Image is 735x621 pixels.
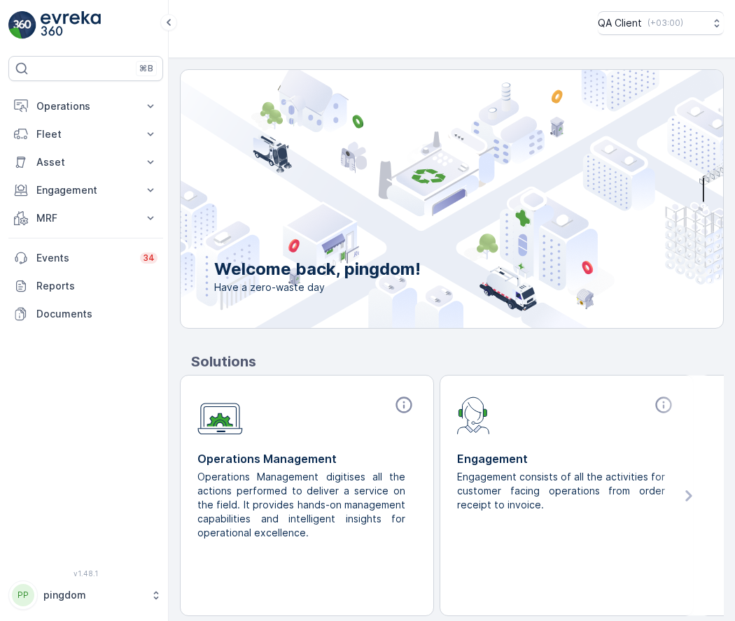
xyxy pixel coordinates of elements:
[12,584,34,606] div: PP
[214,280,421,294] span: Have a zero-waste day
[8,300,163,328] a: Documents
[197,395,243,435] img: module-icon
[214,258,421,280] p: Welcome back, pingdom!
[8,244,163,272] a: Events34
[36,155,135,169] p: Asset
[598,16,642,30] p: QA Client
[36,99,135,113] p: Operations
[36,183,135,197] p: Engagement
[36,251,132,265] p: Events
[8,148,163,176] button: Asset
[139,63,153,74] p: ⌘B
[36,211,135,225] p: MRF
[598,11,724,35] button: QA Client(+03:00)
[143,252,155,264] p: 34
[8,580,163,610] button: PPpingdom
[36,307,157,321] p: Documents
[457,450,676,467] p: Engagement
[8,120,163,148] button: Fleet
[8,204,163,232] button: MRF
[41,11,101,39] img: logo_light-DOdMpM7g.png
[647,17,683,29] p: ( +03:00 )
[197,450,416,467] p: Operations Management
[8,176,163,204] button: Engagement
[118,70,723,328] img: city illustration
[457,470,665,512] p: Engagement consists of all the activities for customer facing operations from order receipt to in...
[36,127,135,141] p: Fleet
[36,279,157,293] p: Reports
[8,11,36,39] img: logo
[8,569,163,578] span: v 1.48.1
[197,470,405,540] p: Operations Management digitises all the actions performed to deliver a service on the field. It p...
[8,272,163,300] a: Reports
[457,395,490,434] img: module-icon
[191,351,724,372] p: Solutions
[43,588,143,602] p: pingdom
[8,92,163,120] button: Operations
